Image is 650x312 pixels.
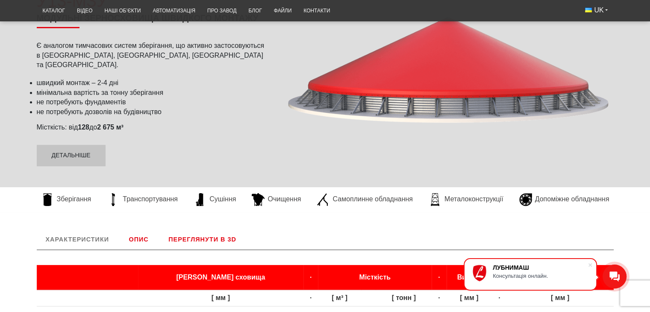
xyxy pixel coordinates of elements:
div: ЛУБНИМАШ [493,264,588,271]
th: Висота [447,265,492,290]
p: Місткість: від до [37,123,270,132]
a: Автоматизація [147,3,201,19]
li: не потребують дозволів на будівництво [37,107,270,117]
a: Детальніше [37,145,106,166]
strong: [ м³ ] [332,294,347,301]
a: Переглянути в 3D [159,229,245,250]
span: Зберігання [57,194,91,204]
a: Допоміжне обладнання [515,193,614,206]
strong: · [498,294,500,301]
strong: 128 [78,124,89,131]
li: швидкий монтаж – 2-4 дні [37,78,270,88]
a: Файли [268,3,298,19]
li: не потребують фундаментів [37,97,270,107]
a: Наші об’єкти [98,3,147,19]
img: Українська [585,8,592,12]
span: UK [594,6,603,15]
th: Місткість [318,265,432,290]
span: Сушіння [209,194,236,204]
span: Транспортування [123,194,178,204]
a: Відео [71,3,98,19]
li: мінімальна вартість за тонну зберігання [37,88,270,97]
button: UK [579,3,613,18]
strong: 2 675 м³ [97,124,124,131]
a: Зберігання [37,193,96,206]
strong: [ мм ] [551,294,569,301]
span: Самоплинне обладнання [332,194,412,204]
strong: [ тонн ] [392,294,416,301]
a: Сушіння [189,193,240,206]
a: Транспортування [103,193,182,206]
a: Блог [242,3,268,19]
a: Очищення [247,193,305,206]
span: Допоміжне обладнання [535,194,609,204]
p: Є аналогом тимчасових систем зберігання, що активно застосовуються в [GEOGRAPHIC_DATA], [GEOGRAPH... [37,41,270,70]
a: Каталог [37,3,71,19]
th: [PERSON_NAME] сховища [138,265,303,290]
strong: [ мм ] [212,294,230,301]
a: Самоплинне обладнання [312,193,417,206]
a: Контакти [297,3,336,19]
a: Опис [120,229,157,250]
a: Про завод [201,3,242,19]
strong: [ мм ] [460,294,478,301]
span: Очищення [268,194,301,204]
a: Металоконструкції [424,193,507,206]
a: Характеристики [37,229,118,250]
strong: · [438,274,440,281]
span: Металоконструкції [444,194,503,204]
strong: · [310,274,312,281]
div: Консультація онлайн. [493,273,588,279]
strong: · [438,294,440,301]
strong: · [310,294,312,301]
